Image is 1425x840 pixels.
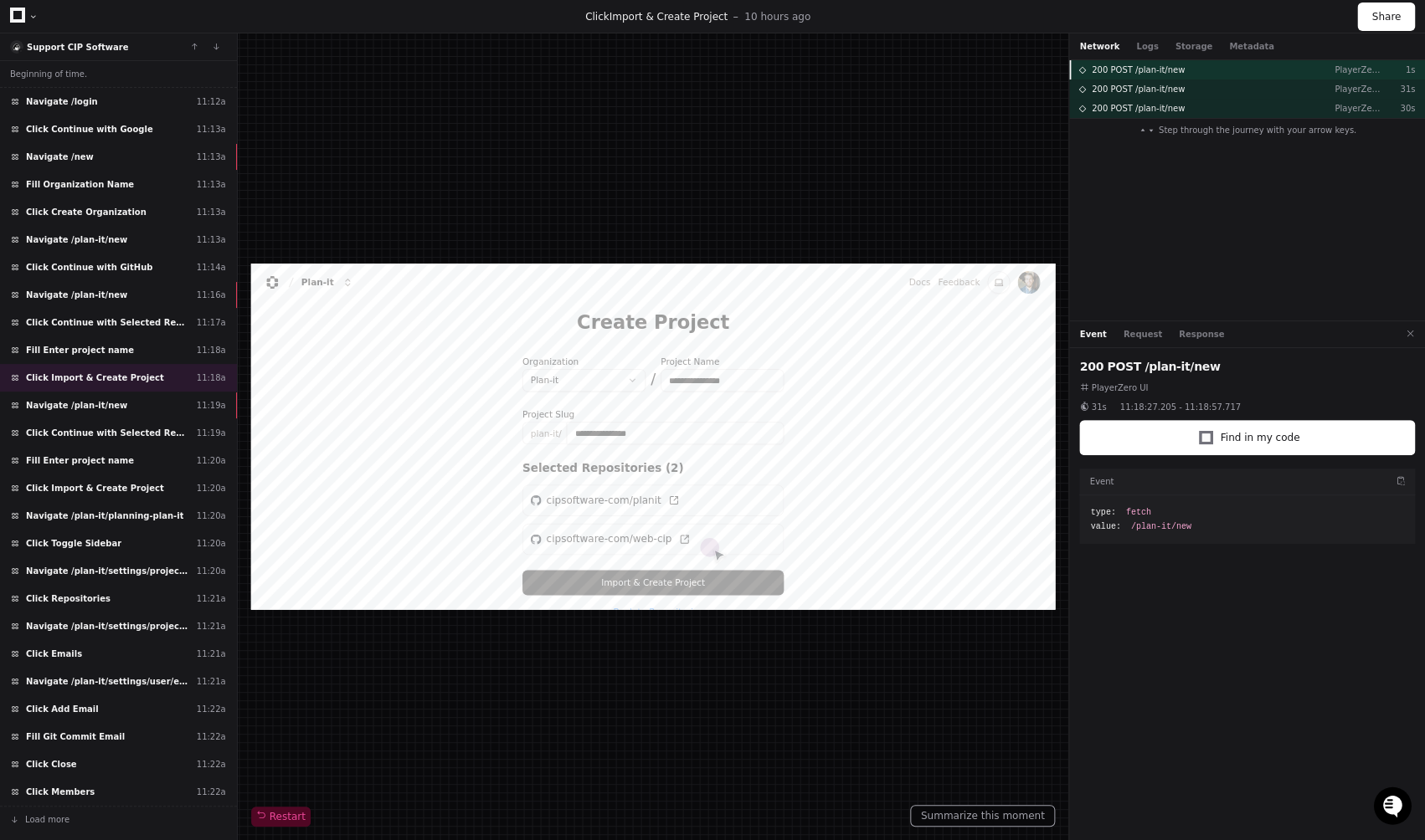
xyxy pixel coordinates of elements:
[1335,64,1381,76] p: PlayerZero UI
[1126,506,1151,519] span: fetch
[197,620,226,633] div: 11:21a
[1131,520,1191,533] span: /plan-it/new
[26,510,183,522] span: Navigate /plan-it/planning-plan-it
[25,813,69,826] span: Load more
[251,807,311,827] button: Restart
[197,344,226,356] div: 11:18a
[1021,10,1052,40] img: User avatar
[1124,328,1162,341] button: Request
[17,17,50,50] img: PlayerZero
[26,565,190,577] span: Navigate /plan-it/settings/projects/planning-plan-it (Settings)
[26,703,99,715] span: Click Add Email
[26,261,152,274] span: Click Continue with GitHub
[1335,83,1381,95] p: PlayerZero UI
[197,233,226,246] div: 11:13a
[1079,328,1106,341] button: Event
[1092,83,1185,95] span: 200 POST /plan-it/new
[10,68,87,80] span: Beginning of time.
[1381,102,1415,115] p: 30s
[197,261,226,274] div: 11:14a
[26,482,164,494] span: Click Import & Create Project
[26,206,147,218] span: Click Create Organization
[1175,40,1212,53] button: Storage
[373,361,387,375] img: GitHub
[197,151,226,163] div: 11:13a
[26,151,94,163] span: Navigate /new
[744,10,810,23] p: 10 hours ago
[197,730,226,743] div: 11:22a
[1092,64,1185,76] span: 200 POST /plan-it/new
[394,305,547,325] span: cipsoftware-com / planit
[1092,102,1185,115] span: 200 POST /plan-it/new
[26,344,134,356] span: Fill Enter project name
[17,67,305,94] div: Welcome
[26,371,164,384] span: Click Import & Create Project
[362,64,710,94] h1: Create Project
[26,399,127,412] span: Navigate /plan-it/new
[26,316,190,329] span: Click Continue with Selected Repositories (2)
[610,11,728,23] span: Import & Create Project
[26,758,77,771] span: Click Close
[197,316,226,329] div: 11:17a
[118,175,203,188] a: Powered byPylon
[362,455,710,472] div: ← Back to Repositories
[1229,40,1274,53] button: Metadata
[197,206,226,218] div: 11:13a
[197,454,226,467] div: 11:20a
[910,805,1056,827] button: Summarize this moment
[57,141,219,155] div: We're offline, we'll be back soon
[26,95,98,108] span: Navigate /login
[197,675,226,688] div: 11:21a
[197,123,226,136] div: 11:13a
[1381,83,1415,95] p: 31s
[26,537,121,550] span: Click Toggle Sidebar
[1381,64,1415,76] p: 1s
[373,147,409,164] span: Plan-it
[362,211,420,241] div: plan-it /
[1136,40,1158,53] button: Logs
[362,408,710,442] button: Import & Create Project
[373,309,387,323] img: GitHub
[26,675,190,688] span: Navigate /plan-it/settings/user/emails
[197,482,226,494] div: 11:20a
[1179,328,1224,341] button: Response
[362,141,526,171] button: Plan-it
[197,399,226,412] div: 11:19a
[557,309,570,322] a: Open in new tab
[285,130,305,150] button: Start new chat
[394,357,561,377] span: cipsoftware-com / web-cip
[27,43,128,52] a: Support CIP Software
[1159,124,1356,136] span: Step through the journey with your arrow keys.
[67,17,111,33] div: Plan-it
[26,123,153,136] span: Click Continue with Google
[26,427,190,439] span: Click Continue with Selected Repositories (2)
[26,786,95,798] span: Click Members
[1079,358,1415,375] h2: 200 POST /plan-it/new
[12,42,23,53] img: 3.svg
[26,620,190,633] span: Navigate /plan-it/settings/projects/planning-plan-it/repos
[1090,506,1115,519] span: type:
[362,261,710,284] h2: Selected Repositories ( 2 )
[197,648,226,660] div: 11:21a
[26,289,127,301] span: Navigate /plan-it/new
[26,592,111,605] span: Click Repositories
[26,648,82,660] span: Click Emails
[1335,102,1381,115] p: PlayerZero UI
[197,703,226,715] div: 11:22a
[197,427,226,439] div: 11:19a
[1371,785,1417,830] iframe: Open customer support
[915,17,971,33] a: Feedback
[197,510,226,522] div: 11:20a
[1089,475,1114,488] h3: Event
[1079,40,1119,53] button: Network
[1091,401,1106,413] span: 31s
[26,730,125,743] span: Fill Git Commit Email
[197,565,226,577] div: 11:20a
[256,810,306,823] span: Restart
[1119,401,1240,413] span: 11:18:27.205 - 11:18:57.717
[546,124,625,137] label: Project Name
[362,194,431,207] label: Project Slug
[362,124,437,137] label: Organization
[26,178,134,191] span: Fill Organization Name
